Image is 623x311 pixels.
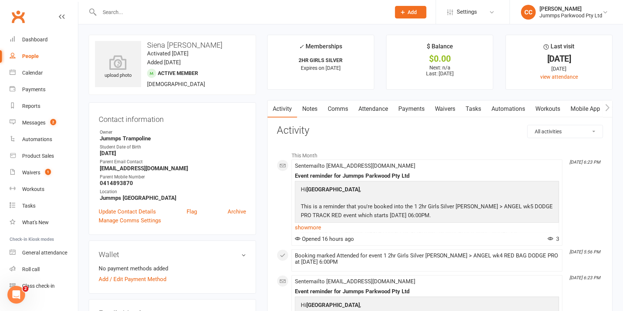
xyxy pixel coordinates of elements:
span: Sent email to [EMAIL_ADDRESS][DOMAIN_NAME] [295,278,415,285]
div: Automations [22,136,52,142]
p: Next: n/a Last: [DATE] [393,65,486,76]
h3: Contact information [99,112,246,123]
a: People [10,48,78,65]
a: Tasks [10,198,78,214]
div: Roll call [22,266,40,272]
a: Manage Comms Settings [99,216,161,225]
a: Tasks [461,100,487,117]
div: Last visit [544,42,575,55]
div: Owner [100,129,246,136]
i: ✓ [299,43,304,50]
strong: Jummps Trampoline [100,135,246,142]
a: Add / Edit Payment Method [99,275,166,284]
a: view attendance [540,74,578,80]
a: Mobile App [566,100,606,117]
span: Sent email to [EMAIL_ADDRESS][DOMAIN_NAME] [295,163,415,169]
div: Location [100,188,246,195]
div: Tasks [22,203,35,209]
div: Parent Mobile Number [100,174,246,181]
span: Active member [158,70,198,76]
a: show more [295,222,559,233]
div: Payments [22,86,45,92]
iframe: Intercom live chat [7,286,25,304]
li: No payment methods added [99,264,246,273]
i: [DATE] 6:23 PM [569,160,600,165]
a: Waivers 1 [10,164,78,181]
div: Booking marked Attended for event 1 2hr Girls Silver [PERSON_NAME] > ANGEL wk4 RED BAG DODGE PRO ... [295,253,559,265]
div: Calendar [22,70,43,76]
a: Payments [10,81,78,98]
span: Expires on [DATE] [301,65,341,71]
span: Add [408,9,417,15]
strong: 2HR GIRLS SILVER [299,57,343,63]
div: $ Balance [427,42,453,55]
a: Clubworx [9,7,27,26]
div: What's New [22,219,49,225]
div: CC [521,5,536,20]
a: Update Contact Details [99,207,156,216]
div: [DATE] [513,55,606,63]
a: Product Sales [10,148,78,164]
input: Search... [97,7,385,17]
i: [DATE] 6:23 PM [569,275,600,280]
strong: [GEOGRAPHIC_DATA] [306,186,360,193]
div: Memberships [299,42,342,55]
p: Hi , [299,185,555,196]
h3: Wallet [99,250,246,259]
div: General attendance [22,250,67,256]
div: Class check-in [22,283,55,289]
strong: [GEOGRAPHIC_DATA] [306,302,360,308]
span: 2 [23,286,28,292]
div: Event reminder for Jummps Parkwood Pty Ltd [295,173,559,179]
div: Workouts [22,186,44,192]
div: Jummps Parkwood Pty Ltd [539,12,602,19]
div: Reports [22,103,40,109]
span: Settings [457,4,477,20]
span: 2 [50,119,56,125]
span: 3 [548,236,559,242]
a: Automations [487,100,531,117]
div: Student Date of Birth [100,144,246,151]
a: Waivers [430,100,461,117]
a: Flag [187,207,197,216]
time: Added [DATE] [147,59,181,66]
div: Messages [22,120,45,126]
a: Class kiosk mode [10,278,78,294]
span: 1 [45,169,51,175]
time: Activated [DATE] [147,50,188,57]
a: Workouts [10,181,78,198]
div: upload photo [95,55,141,79]
h3: Siena [PERSON_NAME] [95,41,250,49]
li: This Month [277,148,603,160]
div: People [22,53,39,59]
a: Archive [228,207,246,216]
div: $0.00 [393,55,486,63]
a: Messages 2 [10,115,78,131]
p: This is a reminder that you're booked into the 1 2hr Girls Silver [PERSON_NAME] > ANGEL wk5 DODGE... [299,202,555,222]
div: Parent Email Contact [100,158,246,165]
strong: 0414893870 [100,180,246,187]
strong: Jummps [GEOGRAPHIC_DATA] [100,195,246,201]
a: General attendance kiosk mode [10,245,78,261]
i: [DATE] 5:56 PM [569,249,600,254]
a: Reports [10,98,78,115]
a: Attendance [353,100,393,117]
div: Event reminder for Jummps Parkwood Pty Ltd [295,288,559,295]
a: Activity [268,100,297,117]
button: Add [395,6,426,18]
strong: [EMAIL_ADDRESS][DOMAIN_NAME] [100,165,246,172]
a: What's New [10,214,78,231]
div: Dashboard [22,37,48,42]
div: [PERSON_NAME] [539,6,602,12]
div: Product Sales [22,153,54,159]
a: Dashboard [10,31,78,48]
a: Comms [323,100,353,117]
span: Opened 16 hours ago [295,236,354,242]
a: Roll call [10,261,78,278]
span: [DEMOGRAPHIC_DATA] [147,81,205,88]
div: [DATE] [513,65,606,73]
div: Waivers [22,170,40,175]
a: Workouts [531,100,566,117]
a: Notes [297,100,323,117]
a: Calendar [10,65,78,81]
